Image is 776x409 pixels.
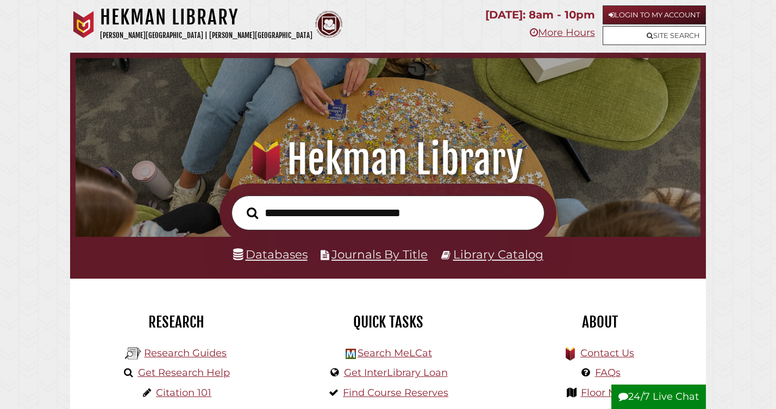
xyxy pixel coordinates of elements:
[343,387,448,399] a: Find Course Reserves
[144,347,227,359] a: Research Guides
[581,387,635,399] a: Floor Maps
[233,247,308,261] a: Databases
[603,26,706,45] a: Site Search
[580,347,634,359] a: Contact Us
[100,5,312,29] h1: Hekman Library
[595,367,621,379] a: FAQs
[603,5,706,24] a: Login to My Account
[156,387,211,399] a: Citation 101
[453,247,543,261] a: Library Catalog
[78,313,274,331] h2: Research
[358,347,432,359] a: Search MeLCat
[331,247,428,261] a: Journals By Title
[100,29,312,42] p: [PERSON_NAME][GEOGRAPHIC_DATA] | [PERSON_NAME][GEOGRAPHIC_DATA]
[125,345,141,362] img: Hekman Library Logo
[138,367,230,379] a: Get Research Help
[315,11,342,38] img: Calvin Theological Seminary
[485,5,595,24] p: [DATE]: 8am - 10pm
[502,313,698,331] h2: About
[530,27,595,39] a: More Hours
[247,207,258,219] i: Search
[344,367,448,379] a: Get InterLibrary Loan
[87,136,689,184] h1: Hekman Library
[290,313,486,331] h2: Quick Tasks
[241,204,264,222] button: Search
[70,11,97,38] img: Calvin University
[346,349,356,359] img: Hekman Library Logo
